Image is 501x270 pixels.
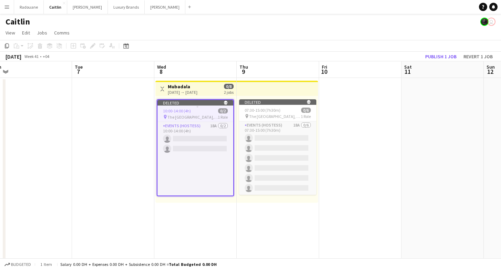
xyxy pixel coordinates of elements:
div: Deleted [157,100,233,106]
span: 0/2 [218,108,228,113]
app-card-role: Events (Hostess)18A0/607:30-15:00 (7h30m) [239,121,316,195]
div: +04 [43,54,49,59]
a: Comms [51,28,72,37]
span: Fri [322,64,327,70]
h1: Caitlin [6,17,30,27]
span: 1 item [38,262,54,267]
button: Luxury Brands [108,0,145,14]
span: 7 [74,68,83,76]
button: Budgeted [3,261,32,268]
div: Deleted [239,99,316,105]
button: [PERSON_NAME] [145,0,185,14]
span: 0/8 [224,84,234,89]
button: Revert 1 job [461,52,495,61]
span: 10 [321,68,327,76]
div: 2 jobs [224,89,234,95]
span: Edit [22,30,30,36]
app-job-card: Deleted 07:30-15:00 (7h30m)0/6 The [GEOGRAPHIC_DATA], [GEOGRAPHIC_DATA]1 RoleEvents (Hostess)18A0... [239,99,316,195]
span: Sun [487,64,495,70]
app-card-role: Events (Hostess)18A0/210:00-14:00 (4h) [157,122,233,196]
span: 8 [156,68,166,76]
button: Publish 1 job [422,52,459,61]
span: Wed [157,64,166,70]
button: Caitlin [44,0,67,14]
span: Total Budgeted 0.00 DH [169,262,217,267]
span: The [GEOGRAPHIC_DATA], [GEOGRAPHIC_DATA] [167,114,218,120]
a: View [3,28,18,37]
span: 1 Role [301,114,311,119]
div: [DATE] [6,53,21,60]
span: Week 41 [23,54,40,59]
app-job-card: Deleted 10:00-14:00 (4h)0/2 The [GEOGRAPHIC_DATA], [GEOGRAPHIC_DATA]1 RoleEvents (Hostess)18A0/21... [157,99,234,196]
button: Radouane [14,0,44,14]
a: Jobs [34,28,50,37]
span: Jobs [37,30,47,36]
span: 9 [238,68,248,76]
div: [DATE] → [DATE] [168,90,197,95]
span: Tue [75,64,83,70]
span: 12 [485,68,495,76]
span: 10:00-14:00 (4h) [163,108,191,113]
div: Salary 0.00 DH + Expenses 0.00 DH + Subsistence 0.00 DH = [60,262,217,267]
app-user-avatar: Radouane Bouakaz [480,18,489,26]
span: Sat [404,64,412,70]
h3: Mubadala [168,83,197,90]
span: 0/6 [301,108,311,113]
span: 1 Role [218,114,228,120]
a: Edit [19,28,33,37]
span: Comms [54,30,70,36]
span: View [6,30,15,36]
span: 07:30-15:00 (7h30m) [245,108,280,113]
app-user-avatar: Caitlin Aldendorff [487,18,495,26]
span: 11 [403,68,412,76]
span: Thu [239,64,248,70]
span: Budgeted [11,262,31,267]
span: The [GEOGRAPHIC_DATA], [GEOGRAPHIC_DATA] [249,114,301,119]
button: [PERSON_NAME] [67,0,108,14]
